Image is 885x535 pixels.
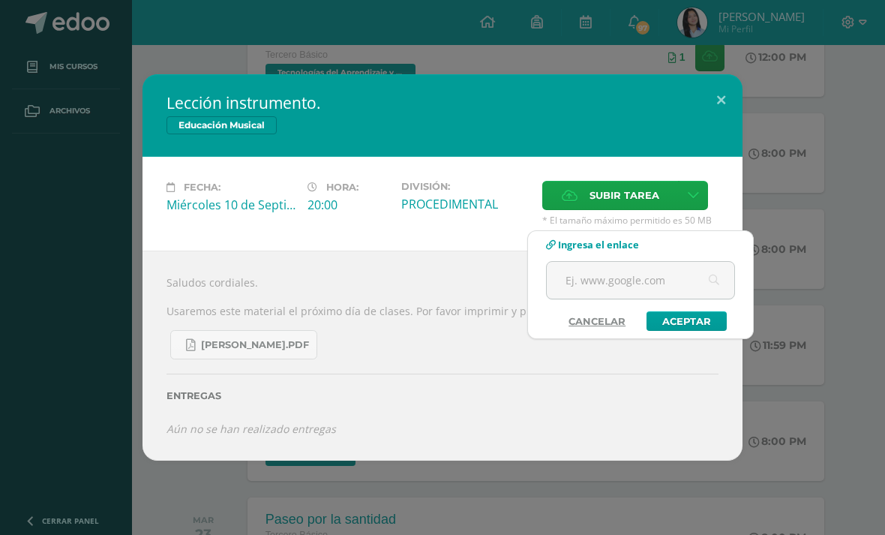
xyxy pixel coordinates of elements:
[558,238,639,251] span: Ingresa el enlace
[401,196,530,212] div: PROCEDIMENTAL
[142,251,742,460] div: Saludos cordiales. Usaremos este material el próximo día de clases. Por favor imprimir y presenta...
[166,92,718,113] h2: Lección instrumento.
[646,311,727,331] a: Aceptar
[700,74,742,125] button: Close (Esc)
[542,214,718,227] span: * El tamaño máximo permitido es 50 MB
[184,182,220,193] span: Fecha:
[166,197,295,213] div: Miércoles 10 de Septiembre
[166,422,336,436] i: Aún no se han realizado entregas
[401,181,530,192] label: División:
[326,182,358,193] span: Hora:
[166,390,718,401] label: Entregas
[589,182,659,209] span: Subir tarea
[307,197,389,213] div: 20:00
[166,116,277,134] span: Educación Musical
[201,339,309,351] span: [PERSON_NAME].pdf
[170,330,317,359] a: [PERSON_NAME].pdf
[547,262,734,299] input: Ej. www.google.com
[553,311,640,331] a: Cancelar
